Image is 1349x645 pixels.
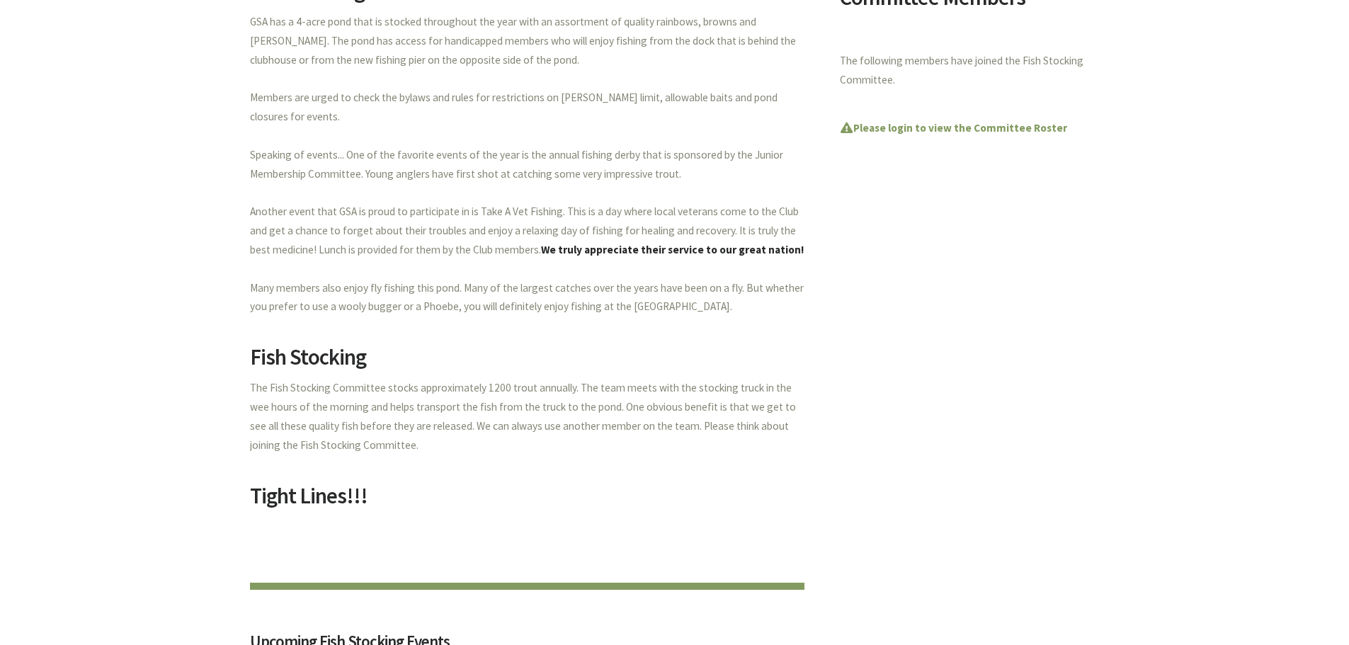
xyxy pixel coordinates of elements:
strong: We truly appreciate their service to our great nation! [541,243,804,256]
p: The following members have joined the Fish Stocking Committee. [840,52,1100,90]
p: The Fish Stocking Committee stocks approximately 1200 trout annually. The team meets with the sto... [250,379,804,474]
a: Please login to view the Committee Roster [840,121,1067,135]
h2: Fish Stocking [250,346,804,379]
h2: Tight Lines!!! [250,485,804,518]
p: GSA has a 4-acre pond that is stocked throughout the year with an assortment of quality rainbows,... [250,13,804,336]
